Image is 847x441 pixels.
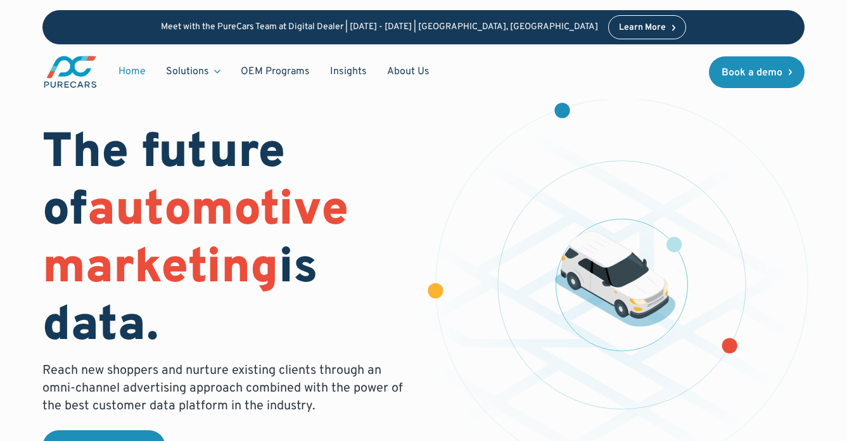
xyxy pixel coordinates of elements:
p: Meet with the PureCars Team at Digital Dealer | [DATE] - [DATE] | [GEOGRAPHIC_DATA], [GEOGRAPHIC_... [161,22,598,33]
a: main [42,54,98,89]
a: Book a demo [709,56,805,88]
div: Learn More [619,23,666,32]
div: Book a demo [722,68,782,78]
a: OEM Programs [231,60,320,84]
p: Reach new shoppers and nurture existing clients through an omni-channel advertising approach comb... [42,362,409,415]
img: purecars logo [42,54,98,89]
img: illustration of a vehicle [555,231,676,327]
div: Solutions [156,60,231,84]
a: Insights [320,60,377,84]
div: Solutions [166,65,209,79]
a: Learn More [608,15,687,39]
span: automotive marketing [42,181,348,300]
a: Home [108,60,156,84]
h1: The future of is data. [42,125,409,357]
a: About Us [377,60,440,84]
